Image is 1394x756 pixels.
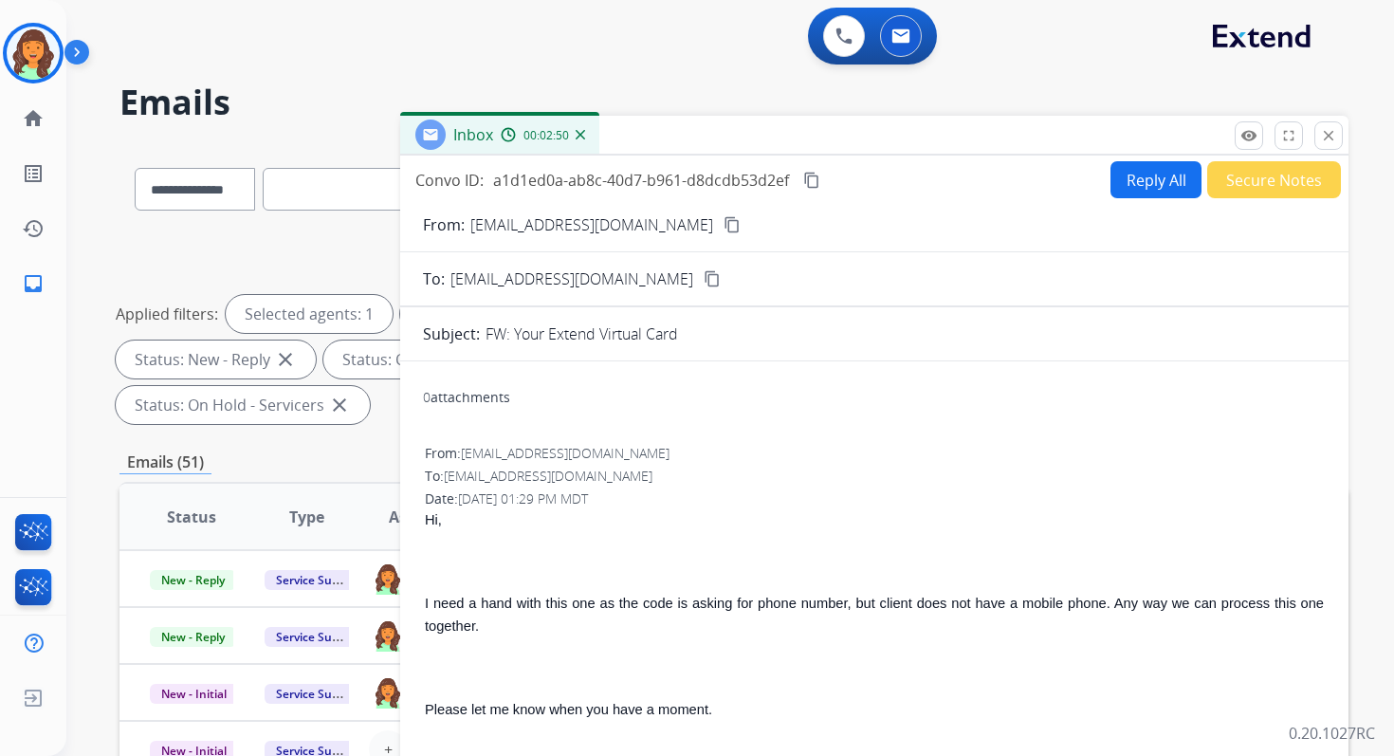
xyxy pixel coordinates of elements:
[425,702,712,717] span: Please let me know when you have a moment.
[425,444,1324,463] div: From:
[150,570,236,590] span: New - Reply
[7,27,60,80] img: avatar
[470,213,713,236] p: [EMAIL_ADDRESS][DOMAIN_NAME]
[453,124,493,145] span: Inbox
[373,562,403,595] img: agent-avatar
[373,619,403,652] img: agent-avatar
[1240,127,1257,144] mat-icon: remove_red_eye
[423,213,465,236] p: From:
[425,512,442,527] span: Hi,
[458,489,588,507] span: [DATE] 01:29 PM MDT
[265,627,373,647] span: Service Support
[373,676,403,709] img: agent-avatar
[150,684,238,704] span: New - Initial
[423,388,431,406] span: 0
[226,295,393,333] div: Selected agents: 1
[119,451,211,474] p: Emails (51)
[22,162,45,185] mat-icon: list_alt
[119,83,1348,121] h2: Emails
[22,272,45,295] mat-icon: inbox
[425,467,1324,486] div: To:
[289,506,324,528] span: Type
[423,323,480,345] p: Subject:
[1289,722,1375,745] p: 0.20.1027RC
[423,267,445,290] p: To:
[328,394,351,416] mat-icon: close
[265,684,373,704] span: Service Support
[265,570,373,590] span: Service Support
[450,267,693,290] span: [EMAIL_ADDRESS][DOMAIN_NAME]
[486,323,678,345] p: FW: Your Extend Virtual Card
[323,341,570,378] div: Status: On-hold – Internal
[523,128,569,143] span: 00:02:50
[116,386,370,424] div: Status: On Hold - Servicers
[461,444,669,462] span: [EMAIL_ADDRESS][DOMAIN_NAME]
[493,170,789,191] span: a1d1ed0a-ab8c-40d7-b961-d8dcdb53d2ef
[423,388,510,407] div: attachments
[167,506,216,528] span: Status
[704,270,721,287] mat-icon: content_copy
[22,217,45,240] mat-icon: history
[1207,161,1341,198] button: Secure Notes
[425,596,1324,634] span: I need a hand with this one as the code is asking for phone number, but client does not have a mo...
[1320,127,1337,144] mat-icon: close
[150,627,236,647] span: New - Reply
[1110,161,1201,198] button: Reply All
[1280,127,1297,144] mat-icon: fullscreen
[116,341,316,378] div: Status: New - Reply
[415,169,484,192] p: Convo ID:
[724,216,741,233] mat-icon: content_copy
[22,107,45,130] mat-icon: home
[389,506,455,528] span: Assignee
[274,348,297,371] mat-icon: close
[116,303,218,325] p: Applied filters:
[425,489,1324,508] div: Date:
[444,467,652,485] span: [EMAIL_ADDRESS][DOMAIN_NAME]
[803,172,820,189] mat-icon: content_copy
